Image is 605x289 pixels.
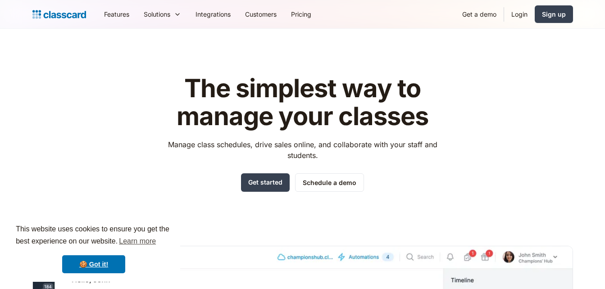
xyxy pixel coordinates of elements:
[136,4,188,24] div: Solutions
[16,224,172,248] span: This website uses cookies to ensure you get the best experience on our website.
[238,4,284,24] a: Customers
[542,9,566,19] div: Sign up
[295,173,364,192] a: Schedule a demo
[188,4,238,24] a: Integrations
[62,255,125,273] a: dismiss cookie message
[159,139,446,161] p: Manage class schedules, drive sales online, and collaborate with your staff and students.
[535,5,573,23] a: Sign up
[504,4,535,24] a: Login
[32,8,86,21] a: home
[97,4,136,24] a: Features
[144,9,170,19] div: Solutions
[241,173,290,192] a: Get started
[7,215,180,282] div: cookieconsent
[118,235,157,248] a: learn more about cookies
[284,4,318,24] a: Pricing
[455,4,504,24] a: Get a demo
[159,75,446,130] h1: The simplest way to manage your classes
